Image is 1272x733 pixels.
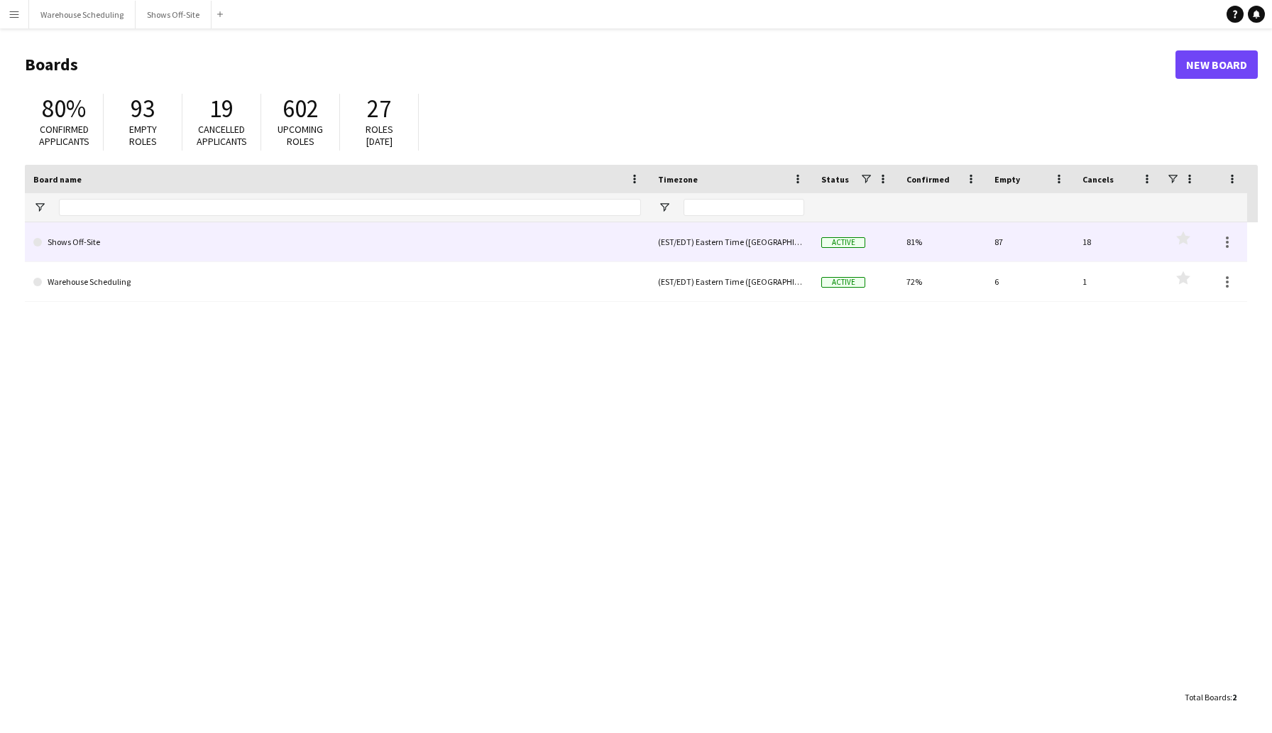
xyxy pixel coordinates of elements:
div: 6 [986,262,1074,301]
a: Shows Off-Site [33,222,641,262]
div: 81% [898,222,986,261]
button: Shows Off-Site [136,1,212,28]
a: New Board [1175,50,1258,79]
div: 1 [1074,262,1162,301]
div: (EST/EDT) Eastern Time ([GEOGRAPHIC_DATA] & [GEOGRAPHIC_DATA]) [649,262,813,301]
span: Confirmed [906,174,950,185]
span: Status [821,174,849,185]
span: 19 [209,93,234,124]
span: Total Boards [1185,692,1230,702]
h1: Boards [25,54,1175,75]
span: Empty roles [129,123,157,148]
span: Active [821,237,865,248]
div: 18 [1074,222,1162,261]
button: Open Filter Menu [33,201,46,214]
span: 93 [131,93,155,124]
button: Open Filter Menu [658,201,671,214]
span: Confirmed applicants [39,123,89,148]
span: Roles [DATE] [366,123,393,148]
span: 27 [367,93,391,124]
div: 72% [898,262,986,301]
div: 87 [986,222,1074,261]
span: Cancelled applicants [197,123,247,148]
span: 80% [42,93,86,124]
span: Board name [33,174,82,185]
span: Upcoming roles [278,123,323,148]
input: Board name Filter Input [59,199,641,216]
span: 2 [1232,692,1237,702]
div: : [1185,683,1237,711]
span: Empty [994,174,1020,185]
span: 602 [283,93,319,124]
span: Timezone [658,174,698,185]
div: (EST/EDT) Eastern Time ([GEOGRAPHIC_DATA] & [GEOGRAPHIC_DATA]) [649,222,813,261]
a: Warehouse Scheduling [33,262,641,302]
span: Active [821,277,865,288]
span: Cancels [1082,174,1114,185]
input: Timezone Filter Input [684,199,804,216]
button: Warehouse Scheduling [29,1,136,28]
